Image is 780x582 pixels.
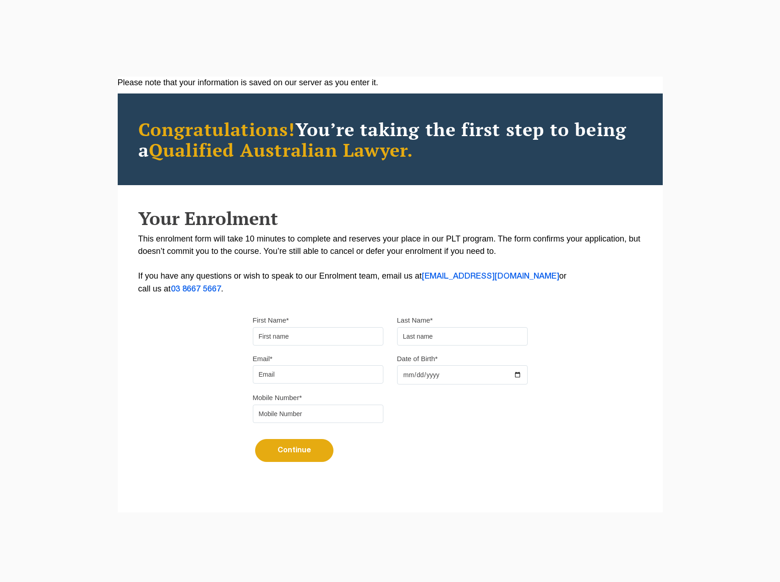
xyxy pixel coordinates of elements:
input: Last name [397,327,528,346]
label: Last Name* [397,316,433,325]
div: Please note that your information is saved on our server as you enter it. [118,77,663,89]
h2: You’re taking the first step to being a [138,119,642,160]
button: Continue [255,439,333,462]
input: Mobile Number [253,405,383,423]
label: Date of Birth* [397,354,438,363]
span: Congratulations! [138,117,295,141]
label: Mobile Number* [253,393,302,402]
h2: Your Enrolment [138,208,642,228]
label: First Name* [253,316,289,325]
p: This enrolment form will take 10 minutes to complete and reserves your place in our PLT program. ... [138,233,642,296]
input: Email [253,365,383,384]
a: 03 8667 5667 [171,286,221,293]
label: Email* [253,354,273,363]
a: [EMAIL_ADDRESS][DOMAIN_NAME] [422,273,559,280]
span: Qualified Australian Lawyer. [149,137,414,162]
input: First name [253,327,383,346]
